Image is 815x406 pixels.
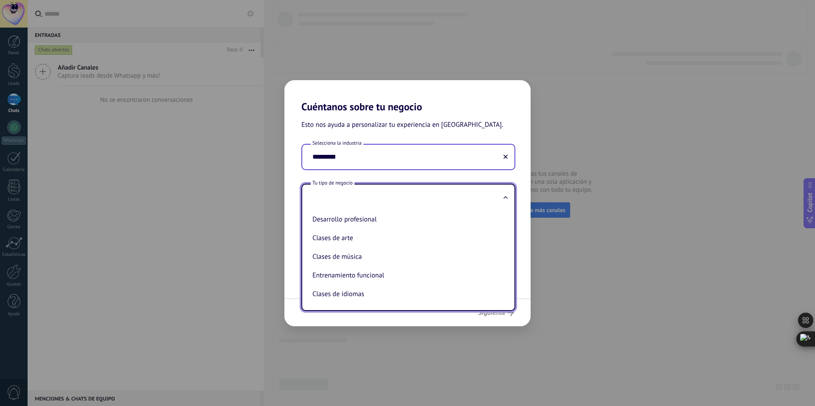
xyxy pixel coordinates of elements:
li: Clases de música [309,247,504,266]
li: Desarrollo profesional [309,210,504,229]
li: Clases de idiomas [309,285,504,303]
li: Clases de arte [309,229,504,247]
h2: Cuéntanos sobre tu negocio [284,80,531,113]
span: Esto nos ayuda a personalizar tu experiencia en [GEOGRAPHIC_DATA]. [301,120,503,131]
li: Entrenamiento funcional [309,266,504,285]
